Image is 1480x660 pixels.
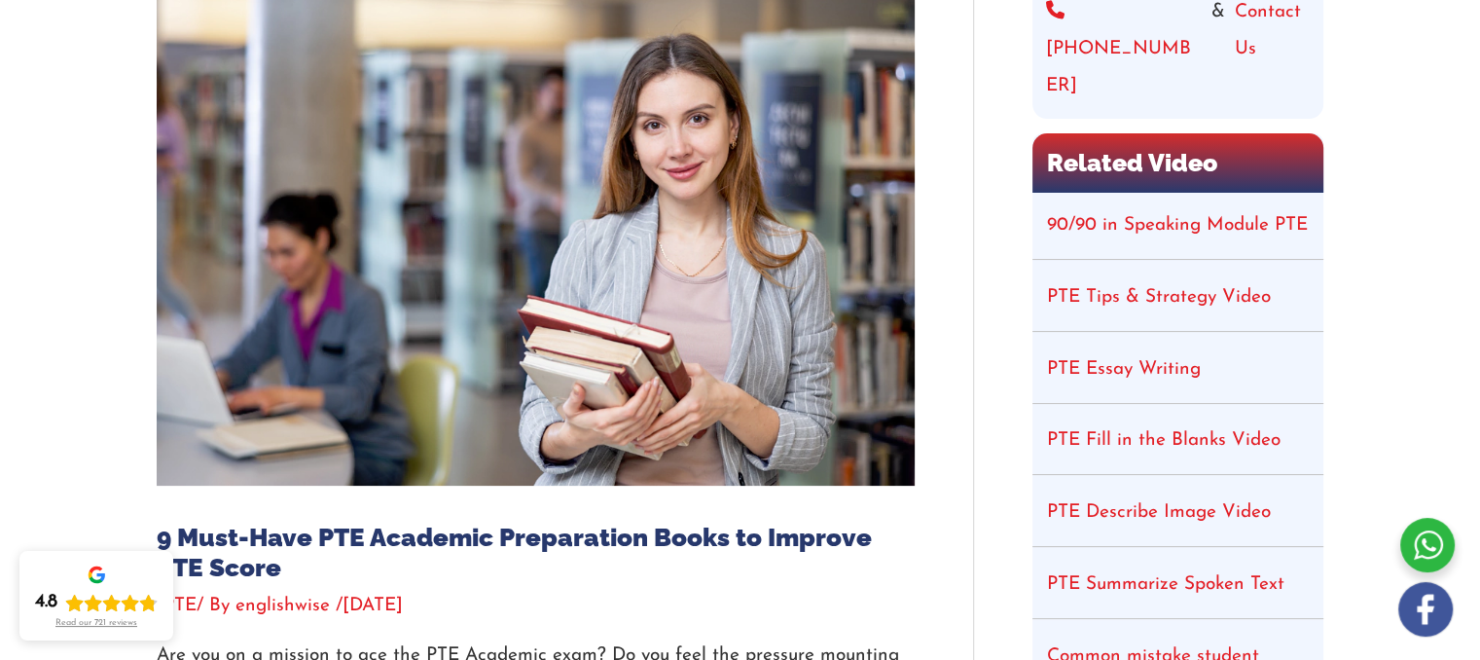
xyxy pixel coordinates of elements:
a: PTE Tips & Strategy Video [1047,288,1271,307]
a: PTE Essay Writing [1047,360,1201,379]
div: Rating: 4.8 out of 5 [35,591,158,614]
h2: Related Video [1032,133,1323,193]
h1: 9 Must-Have PTE Academic Preparation Books to Improve PTE Score [157,523,915,583]
div: Read our 721 reviews [55,618,137,629]
span: [DATE] [343,597,403,615]
a: PTE Fill in the Blanks Video [1047,431,1281,450]
div: / / By / [157,593,915,620]
a: englishwise [235,597,336,615]
a: PTE Summarize Spoken Text [1047,575,1284,594]
span: englishwise [235,597,330,615]
a: PTE Describe Image Video [1047,503,1271,522]
img: white-facebook.png [1398,582,1453,637]
a: PTE [163,597,197,615]
a: 90/90 in Speaking Module PTE [1047,216,1308,235]
div: 4.8 [35,591,57,614]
